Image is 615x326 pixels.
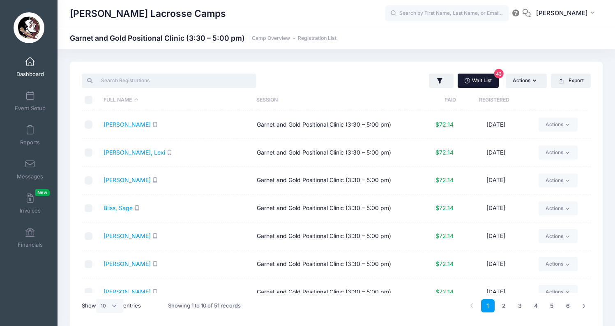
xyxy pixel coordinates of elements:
[82,74,256,88] input: Search Registrations
[458,74,499,88] a: Wait List43
[435,260,454,267] span: $72.14
[298,35,336,42] a: Registration List
[458,278,534,306] td: [DATE]
[435,121,454,128] span: $72.14
[167,150,172,155] i: SMS enabled
[17,173,43,180] span: Messages
[536,9,588,18] span: [PERSON_NAME]
[458,166,534,194] td: [DATE]
[96,299,123,313] select: Showentries
[11,53,50,81] a: Dashboard
[458,111,534,139] td: [DATE]
[435,149,454,156] span: $72.14
[134,205,140,210] i: SMS enabled
[99,89,252,111] th: Full Name: activate to sort column descending
[539,229,578,243] a: Actions
[497,299,511,313] a: 2
[435,232,454,239] span: $72.14
[458,139,534,167] td: [DATE]
[14,12,44,43] img: Sara Tisdale Lacrosse Camps
[152,233,158,238] i: SMS enabled
[531,4,603,23] button: [PERSON_NAME]
[253,194,407,222] td: Garnet and Gold Positional Clinic (3:30 – 5:00 pm)
[168,296,241,315] div: Showing 1 to 10 of 51 records
[20,207,41,214] span: Invoices
[551,74,591,88] button: Export
[253,250,407,278] td: Garnet and Gold Positional Clinic (3:30 – 5:00 pm)
[494,69,504,79] span: 43
[529,299,543,313] a: 4
[253,222,407,250] td: Garnet and Gold Positional Clinic (3:30 – 5:00 pm)
[11,155,50,184] a: Messages
[458,250,534,278] td: [DATE]
[405,89,456,111] th: Paid: activate to sort column ascending
[152,122,158,127] i: SMS enabled
[15,105,46,112] span: Event Setup
[152,289,158,294] i: SMS enabled
[253,111,407,139] td: Garnet and Gold Positional Clinic (3:30 – 5:00 pm)
[253,166,407,194] td: Garnet and Gold Positional Clinic (3:30 – 5:00 pm)
[561,299,575,313] a: 6
[104,232,151,239] a: [PERSON_NAME]
[385,5,509,22] input: Search by First Name, Last Name, or Email...
[11,189,50,218] a: InvoicesNew
[253,278,407,306] td: Garnet and Gold Positional Clinic (3:30 – 5:00 pm)
[104,121,151,128] a: [PERSON_NAME]
[513,299,527,313] a: 3
[435,204,454,211] span: $72.14
[16,71,44,78] span: Dashboard
[539,285,578,299] a: Actions
[11,87,50,116] a: Event Setup
[539,201,578,215] a: Actions
[458,194,534,222] td: [DATE]
[435,176,454,183] span: $72.14
[456,89,532,111] th: Registered: activate to sort column ascending
[152,261,158,266] i: SMS enabled
[82,299,141,313] label: Show entries
[539,118,578,132] a: Actions
[545,299,559,313] a: 5
[539,257,578,271] a: Actions
[481,299,495,313] a: 1
[253,139,407,167] td: Garnet and Gold Positional Clinic (3:30 – 5:00 pm)
[18,241,43,248] span: Financials
[104,149,165,156] a: [PERSON_NAME], Lexi
[104,176,151,183] a: [PERSON_NAME]
[506,74,547,88] button: Actions
[11,121,50,150] a: Reports
[152,177,158,183] i: SMS enabled
[252,89,405,111] th: Session: activate to sort column ascending
[252,35,290,42] a: Camp Overview
[70,34,336,42] h1: Garnet and Gold Positional Clinic (3:30 – 5:00 pm)
[104,288,151,295] a: [PERSON_NAME]
[104,260,151,267] a: [PERSON_NAME]
[11,223,50,252] a: Financials
[104,204,133,211] a: Bliss, Sage
[539,173,578,187] a: Actions
[70,4,226,23] h1: [PERSON_NAME] Lacrosse Camps
[458,222,534,250] td: [DATE]
[539,146,578,160] a: Actions
[20,139,40,146] span: Reports
[35,189,50,196] span: New
[435,288,454,295] span: $72.14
